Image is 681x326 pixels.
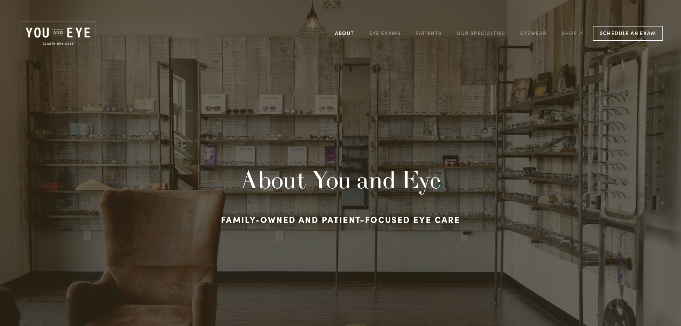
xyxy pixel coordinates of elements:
a: Our Specialties [457,30,505,37]
a: Schedule an Exam [593,26,663,41]
a: About [335,28,354,39]
a: Patients [415,28,441,39]
a: Eye Exams [369,28,401,39]
img: Rochester, MN | You and Eye | Family Eye Care [18,20,98,47]
h3: Family-owned and patient-focused eye care [144,211,537,228]
a: Eyewear [520,28,547,39]
h1: About You and Eye [144,165,537,194]
a: Shop ↗ [562,28,583,39]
